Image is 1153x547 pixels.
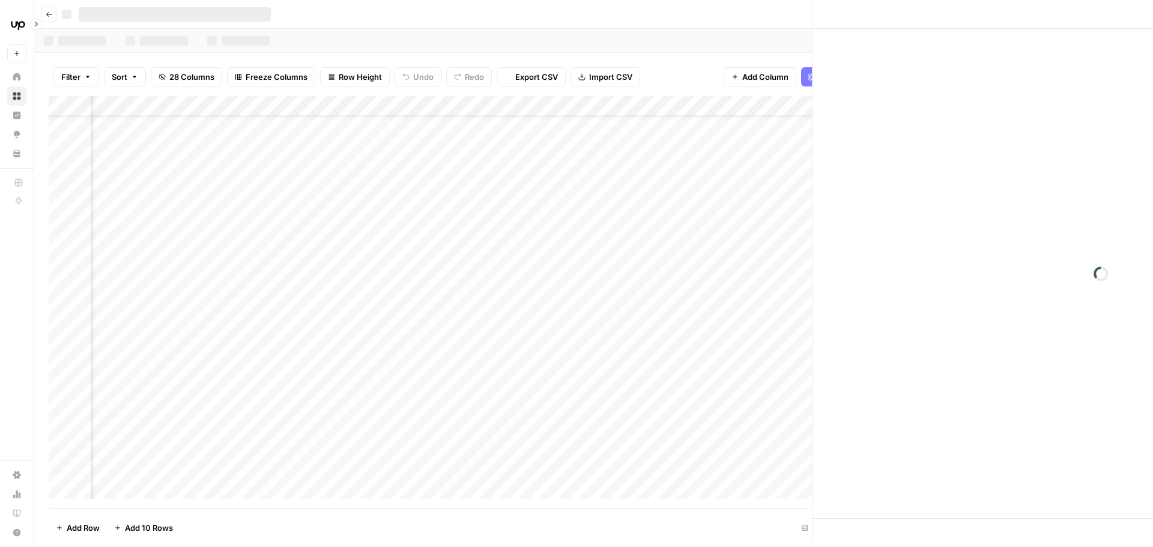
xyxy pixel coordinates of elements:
span: Undo [413,71,434,83]
span: Filter [61,71,80,83]
a: Settings [7,465,26,485]
span: Sort [112,71,127,83]
button: Freeze Columns [227,67,315,86]
a: Opportunities [7,125,26,144]
button: Row Height [320,67,390,86]
a: Your Data [7,144,26,163]
a: Usage [7,485,26,504]
span: 28 Columns [169,71,214,83]
button: Undo [395,67,441,86]
span: Row Height [339,71,382,83]
button: Workspace: Upwork [7,10,26,40]
a: Home [7,67,26,86]
button: 28 Columns [151,67,222,86]
button: Filter [53,67,99,86]
button: Help + Support [7,523,26,542]
button: Add 10 Rows [107,518,180,537]
a: Learning Hub [7,504,26,523]
button: Import CSV [570,67,640,86]
a: Insights [7,106,26,125]
span: Redo [465,71,484,83]
span: Export CSV [515,71,558,83]
button: Sort [104,67,146,86]
img: Upwork Logo [7,14,29,35]
a: Browse [7,86,26,106]
span: Add 10 Rows [125,522,173,534]
span: Freeze Columns [246,71,307,83]
button: Export CSV [497,67,566,86]
button: Add Row [49,518,107,537]
button: Redo [446,67,492,86]
span: Add Row [67,522,100,534]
